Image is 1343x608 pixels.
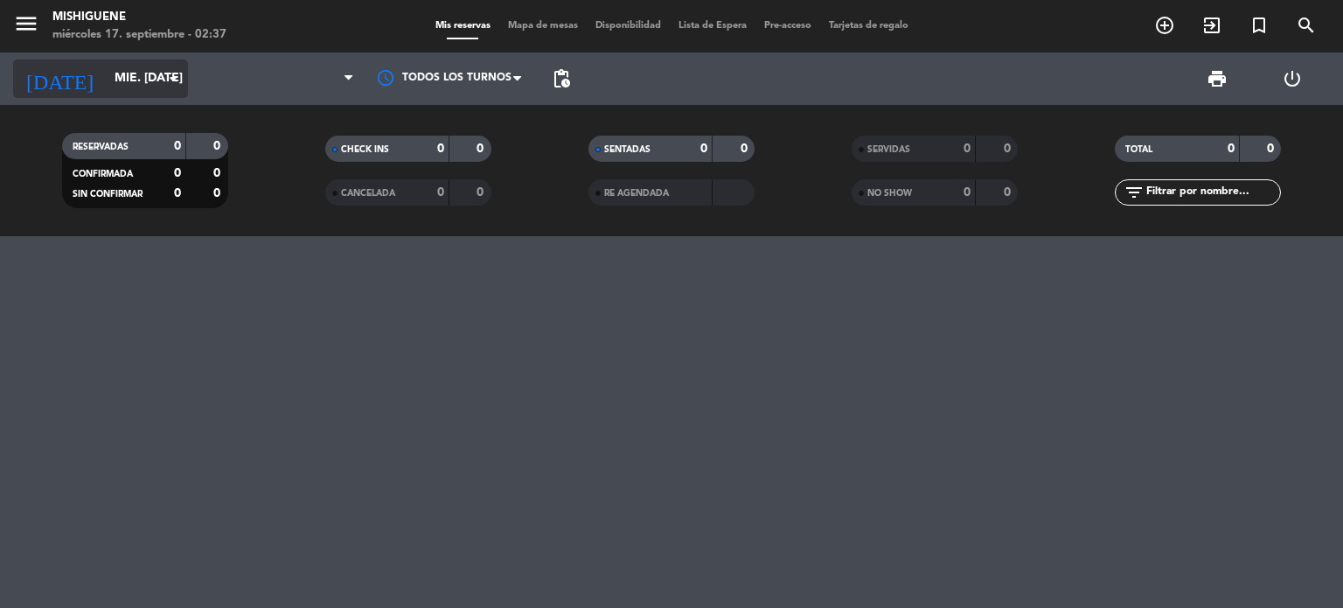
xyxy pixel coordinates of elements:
[163,68,184,89] i: arrow_drop_down
[551,68,572,89] span: pending_actions
[341,189,395,198] span: CANCELADA
[13,10,39,37] i: menu
[174,140,181,152] strong: 0
[427,21,499,31] span: Mis reservas
[1145,183,1280,202] input: Filtrar por nombre...
[964,186,971,199] strong: 0
[174,187,181,199] strong: 0
[587,21,670,31] span: Disponibilidad
[867,145,910,154] span: SERVIDAS
[1154,15,1175,36] i: add_circle_outline
[1267,143,1277,155] strong: 0
[341,145,389,154] span: CHECK INS
[1004,186,1014,199] strong: 0
[1249,15,1270,36] i: turned_in_not
[1228,143,1235,155] strong: 0
[867,189,912,198] span: NO SHOW
[213,187,224,199] strong: 0
[670,21,755,31] span: Lista de Espera
[437,186,444,199] strong: 0
[1296,15,1317,36] i: search
[437,143,444,155] strong: 0
[1124,182,1145,203] i: filter_list
[1282,68,1303,89] i: power_settings_new
[73,143,129,151] span: RESERVADAS
[52,26,226,44] div: miércoles 17. septiembre - 02:37
[1207,68,1228,89] span: print
[1255,52,1330,105] div: LOG OUT
[700,143,707,155] strong: 0
[13,59,106,98] i: [DATE]
[964,143,971,155] strong: 0
[499,21,587,31] span: Mapa de mesas
[174,167,181,179] strong: 0
[604,145,651,154] span: SENTADAS
[73,190,143,199] span: SIN CONFIRMAR
[13,10,39,43] button: menu
[1201,15,1222,36] i: exit_to_app
[213,140,224,152] strong: 0
[741,143,751,155] strong: 0
[477,143,487,155] strong: 0
[1004,143,1014,155] strong: 0
[213,167,224,179] strong: 0
[1125,145,1152,154] span: TOTAL
[73,170,133,178] span: CONFIRMADA
[820,21,917,31] span: Tarjetas de regalo
[52,9,226,26] div: Mishiguene
[477,186,487,199] strong: 0
[755,21,820,31] span: Pre-acceso
[604,189,669,198] span: RE AGENDADA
